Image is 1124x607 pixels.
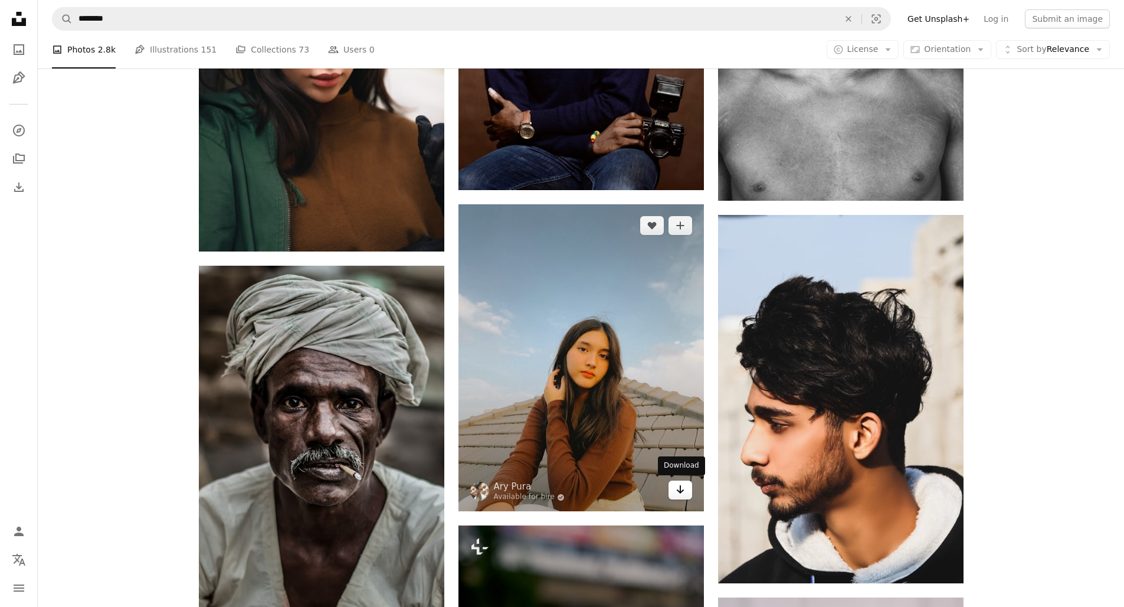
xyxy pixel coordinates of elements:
button: Language [7,548,31,572]
a: Illustrations 151 [135,31,217,68]
span: Orientation [924,44,971,54]
a: Illustrations [7,66,31,90]
button: Visual search [862,8,890,30]
a: a woman sitting on a roof talking on a cell phone [458,353,704,363]
button: Like [640,216,664,235]
span: License [847,44,879,54]
a: Log in [976,9,1015,28]
a: Download History [7,175,31,199]
a: man in white tank top [718,394,964,404]
img: man in white tank top [718,215,964,583]
a: Users 0 [328,31,375,68]
button: License [827,40,899,59]
img: Go to Ary Pura's profile [470,482,489,501]
button: Orientation [903,40,991,59]
a: a woman with long hair [199,61,444,72]
form: Find visuals sitewide [52,7,891,31]
a: Download [668,481,692,500]
a: Available for hire [494,492,565,502]
span: Relevance [1017,44,1089,56]
a: Photos [7,38,31,61]
a: Log in / Sign up [7,520,31,543]
span: 151 [201,43,217,56]
span: 73 [299,43,309,56]
img: a woman sitting on a roof talking on a cell phone [458,204,704,511]
button: Submit an image [1025,9,1110,28]
span: 0 [369,43,375,56]
a: Ary Pura [494,481,565,492]
a: Collections 73 [235,31,309,68]
a: man wearing gray turban smoking cigarette in closeup photography [199,444,444,455]
a: Home — Unsplash [7,7,31,33]
button: Add to Collection [668,216,692,235]
div: Download [658,456,705,475]
a: Get Unsplash+ [900,9,976,28]
a: Collections [7,147,31,171]
a: Explore [7,119,31,142]
button: Menu [7,576,31,600]
button: Clear [835,8,861,30]
span: Sort by [1017,44,1046,54]
button: Sort byRelevance [996,40,1110,59]
button: Search Unsplash [53,8,73,30]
